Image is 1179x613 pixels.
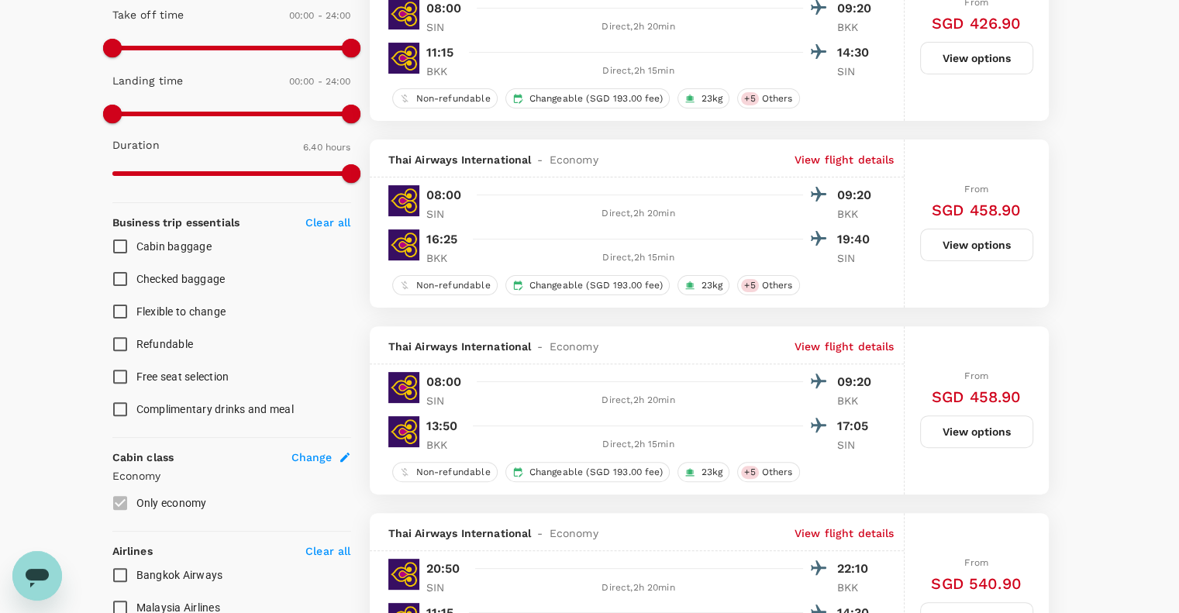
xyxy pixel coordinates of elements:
span: Others [756,92,799,105]
span: 6.40 hours [303,142,351,153]
span: Bangkok Airways [136,569,223,581]
h6: SGD 426.90 [932,11,1022,36]
span: - [531,525,549,541]
p: Landing time [112,73,184,88]
div: Changeable (SGD 193.00 fee) [505,275,670,295]
p: View flight details [795,525,895,541]
p: 14:30 [837,43,876,62]
p: 08:00 [426,186,462,205]
button: View options [920,42,1033,74]
span: - [531,152,549,167]
span: Thai Airways International [388,152,532,167]
p: Take off time [112,7,184,22]
strong: Cabin class [112,451,174,463]
span: From [964,370,988,381]
p: SIN [426,393,465,408]
span: From [964,184,988,195]
p: 09:20 [837,186,876,205]
span: + 5 [741,466,758,479]
span: 23kg [695,92,729,105]
p: Clear all [305,543,350,559]
iframe: Button to launch messaging window [12,551,62,601]
div: Direct , 2h 20min [474,580,803,596]
button: View options [920,415,1033,448]
div: Non-refundable [392,462,498,482]
div: Changeable (SGD 193.00 fee) [505,88,670,108]
span: Others [756,279,799,292]
img: TG [388,43,419,74]
p: 08:00 [426,373,462,391]
span: Cabin baggage [136,240,212,253]
p: BKK [837,393,876,408]
span: Economy [550,525,598,541]
span: Complimentary drinks and meal [136,403,294,415]
p: BKK [837,580,876,595]
div: 23kg [677,462,730,482]
span: Only economy [136,497,207,509]
div: Non-refundable [392,88,498,108]
div: 23kg [677,88,730,108]
p: SIN [837,437,876,453]
div: 23kg [677,275,730,295]
p: SIN [426,206,465,222]
span: Economy [550,339,598,354]
h6: SGD 540.90 [931,571,1022,596]
span: Non-refundable [410,92,497,105]
span: + 5 [741,279,758,292]
div: +5Others [737,275,799,295]
span: - [531,339,549,354]
div: Changeable (SGD 193.00 fee) [505,462,670,482]
button: View options [920,229,1033,261]
p: BKK [837,206,876,222]
div: Direct , 2h 20min [474,393,803,408]
p: BKK [837,19,876,35]
p: 09:20 [837,373,876,391]
span: Others [756,466,799,479]
p: SIN [837,250,876,266]
p: Duration [112,137,160,153]
span: + 5 [741,92,758,105]
p: BKK [426,250,465,266]
div: Direct , 2h 20min [474,19,803,35]
p: 17:05 [837,417,876,436]
p: BKK [426,437,465,453]
p: 19:40 [837,230,876,249]
p: SIN [837,64,876,79]
span: Thai Airways International [388,339,532,354]
span: Changeable (SGD 193.00 fee) [523,466,669,479]
span: Change [291,449,333,465]
span: 00:00 - 24:00 [289,10,351,21]
span: Non-refundable [410,466,497,479]
p: BKK [426,64,465,79]
span: Refundable [136,338,194,350]
img: TG [388,416,419,447]
span: Thai Airways International [388,525,532,541]
span: Changeable (SGD 193.00 fee) [523,92,669,105]
p: 20:50 [426,560,460,578]
span: Non-refundable [410,279,497,292]
span: From [964,557,988,568]
div: Direct , 2h 20min [474,206,803,222]
p: View flight details [795,339,895,354]
p: View flight details [795,152,895,167]
div: Direct , 2h 15min [474,437,803,453]
div: Direct , 2h 15min [474,64,803,79]
span: 00:00 - 24:00 [289,76,351,87]
div: Non-refundable [392,275,498,295]
span: Free seat selection [136,370,229,383]
p: SIN [426,19,465,35]
p: Economy [112,468,351,484]
p: 13:50 [426,417,458,436]
div: +5Others [737,88,799,108]
span: Changeable (SGD 193.00 fee) [523,279,669,292]
span: Economy [550,152,598,167]
h6: SGD 458.90 [932,198,1022,222]
h6: SGD 458.90 [932,384,1022,409]
p: 11:15 [426,43,454,62]
img: TG [388,372,419,403]
p: 16:25 [426,230,458,249]
strong: Business trip essentials [112,216,240,229]
p: Clear all [305,215,350,230]
div: Direct , 2h 15min [474,250,803,266]
div: +5Others [737,462,799,482]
